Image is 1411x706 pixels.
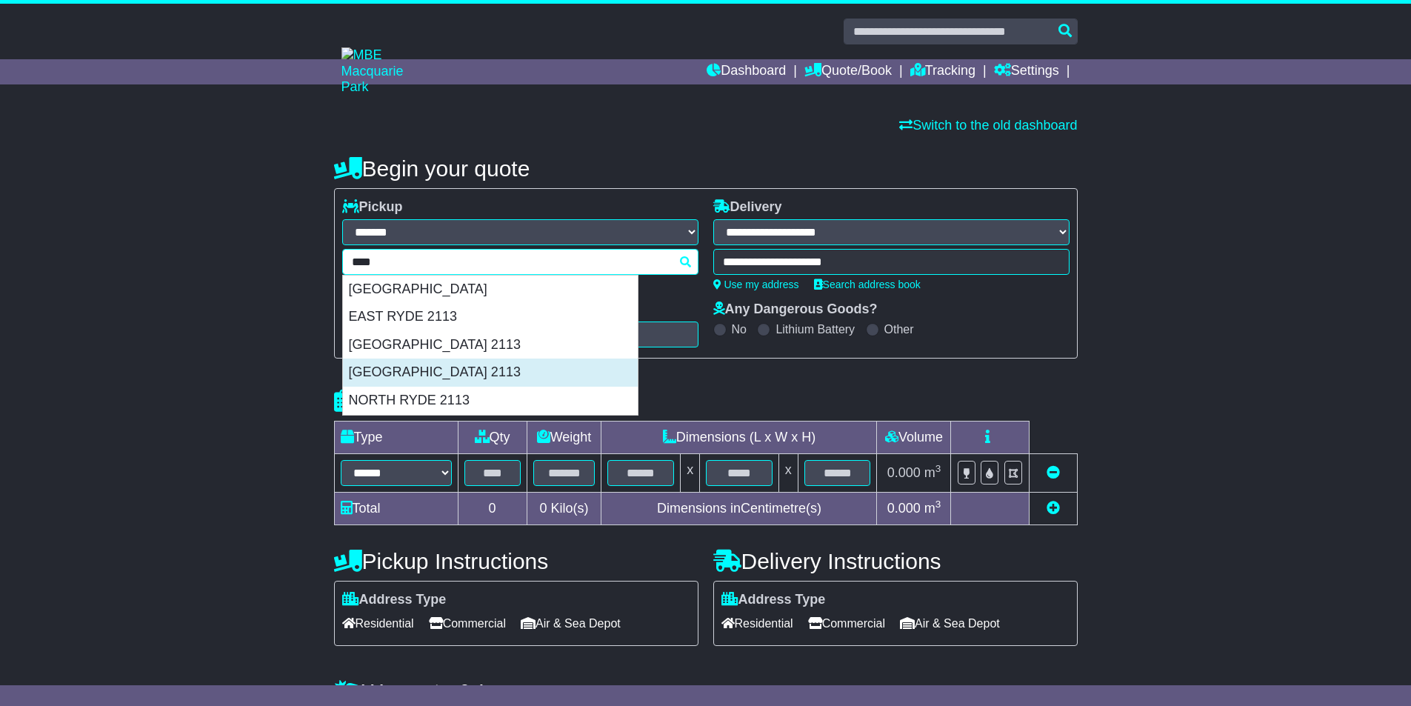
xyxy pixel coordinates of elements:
[341,47,430,96] img: MBE Macquarie Park
[539,501,547,516] span: 0
[601,422,877,454] td: Dimensions (L x W x H)
[900,612,1000,635] span: Air & Sea Depot
[343,331,638,359] div: [GEOGRAPHIC_DATA] 2113
[994,59,1059,84] a: Settings
[778,454,798,493] td: x
[713,279,799,290] a: Use my address
[681,454,700,493] td: x
[343,359,638,387] div: [GEOGRAPHIC_DATA] 2113
[732,322,747,336] label: No
[334,422,458,454] td: Type
[775,322,855,336] label: Lithium Battery
[721,612,793,635] span: Residential
[808,612,885,635] span: Commercial
[804,59,892,84] a: Quote/Book
[877,422,951,454] td: Volume
[334,493,458,525] td: Total
[814,279,921,290] a: Search address book
[334,679,1078,704] h4: Warranty & Insurance
[521,612,621,635] span: Air & Sea Depot
[707,59,786,84] a: Dashboard
[527,493,601,525] td: Kilo(s)
[887,465,921,480] span: 0.000
[910,59,975,84] a: Tracking
[458,493,527,525] td: 0
[343,276,638,304] div: [GEOGRAPHIC_DATA]
[342,199,403,216] label: Pickup
[343,387,638,415] div: NORTH RYDE 2113
[601,493,877,525] td: Dimensions in Centimetre(s)
[713,549,1078,573] h4: Delivery Instructions
[721,592,826,608] label: Address Type
[887,501,921,516] span: 0.000
[334,549,698,573] h4: Pickup Instructions
[935,463,941,474] sup: 3
[342,592,447,608] label: Address Type
[713,302,878,318] label: Any Dangerous Goods?
[1047,501,1060,516] a: Add new item
[935,499,941,510] sup: 3
[334,389,520,413] h4: Package details |
[458,422,527,454] td: Qty
[713,199,782,216] label: Delivery
[342,249,698,275] typeahead: Please provide city
[899,118,1077,133] a: Switch to the old dashboard
[343,303,638,331] div: EAST RYDE 2113
[1047,465,1060,480] a: Remove this item
[884,322,914,336] label: Other
[334,156,1078,181] h4: Begin your quote
[342,612,414,635] span: Residential
[924,501,941,516] span: m
[429,612,506,635] span: Commercial
[527,422,601,454] td: Weight
[924,465,941,480] span: m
